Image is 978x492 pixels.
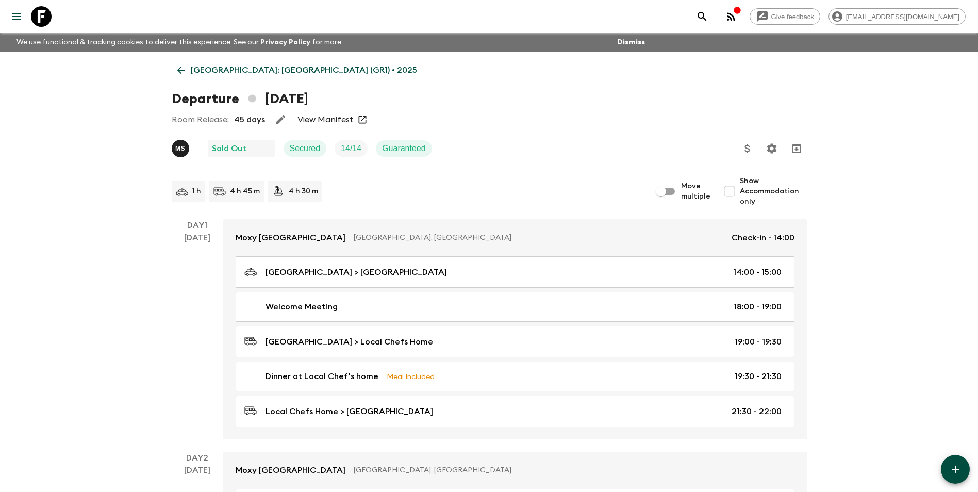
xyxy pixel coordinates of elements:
[172,89,308,109] h1: Departure [DATE]
[290,142,321,155] p: Secured
[735,336,782,348] p: 19:00 - 19:30
[230,186,260,196] p: 4 h 45 m
[828,8,966,25] div: [EMAIL_ADDRESS][DOMAIN_NAME]
[732,232,794,244] p: Check-in - 14:00
[266,405,433,418] p: Local Chefs Home > [GEOGRAPHIC_DATA]
[382,142,426,155] p: Guaranteed
[236,292,794,322] a: Welcome Meeting18:00 - 19:00
[297,114,354,125] a: View Manifest
[750,8,820,25] a: Give feedback
[236,326,794,357] a: [GEOGRAPHIC_DATA] > Local Chefs Home19:00 - 19:30
[175,144,185,153] p: M S
[335,140,368,157] div: Trip Fill
[192,186,201,196] p: 1 h
[692,6,712,27] button: search adventures
[172,140,191,157] button: MS
[172,60,423,80] a: [GEOGRAPHIC_DATA]: [GEOGRAPHIC_DATA] (GR1) • 2025
[740,176,807,207] span: Show Accommodation only
[6,6,27,27] button: menu
[223,219,807,256] a: Moxy [GEOGRAPHIC_DATA][GEOGRAPHIC_DATA], [GEOGRAPHIC_DATA]Check-in - 14:00
[761,138,782,159] button: Settings
[266,336,433,348] p: [GEOGRAPHIC_DATA] > Local Chefs Home
[236,256,794,288] a: [GEOGRAPHIC_DATA] > [GEOGRAPHIC_DATA]14:00 - 15:00
[212,142,246,155] p: Sold Out
[184,232,210,439] div: [DATE]
[236,396,794,427] a: Local Chefs Home > [GEOGRAPHIC_DATA]21:30 - 22:00
[172,113,229,126] p: Room Release:
[766,13,820,21] span: Give feedback
[387,371,435,382] p: Meal Included
[289,186,318,196] p: 4 h 30 m
[172,452,223,464] p: Day 2
[172,219,223,232] p: Day 1
[12,33,347,52] p: We use functional & tracking cookies to deliver this experience. See our for more.
[223,452,807,489] a: Moxy [GEOGRAPHIC_DATA][GEOGRAPHIC_DATA], [GEOGRAPHIC_DATA]
[735,370,782,383] p: 19:30 - 21:30
[266,266,447,278] p: [GEOGRAPHIC_DATA] > [GEOGRAPHIC_DATA]
[191,64,417,76] p: [GEOGRAPHIC_DATA]: [GEOGRAPHIC_DATA] (GR1) • 2025
[786,138,807,159] button: Archive (Completed, Cancelled or Unsynced Departures only)
[260,39,310,46] a: Privacy Policy
[734,301,782,313] p: 18:00 - 19:00
[234,113,265,126] p: 45 days
[681,181,711,202] span: Move multiple
[284,140,327,157] div: Secured
[354,233,723,243] p: [GEOGRAPHIC_DATA], [GEOGRAPHIC_DATA]
[737,138,758,159] button: Update Price, Early Bird Discount and Costs
[840,13,965,21] span: [EMAIL_ADDRESS][DOMAIN_NAME]
[236,232,345,244] p: Moxy [GEOGRAPHIC_DATA]
[266,301,338,313] p: Welcome Meeting
[733,266,782,278] p: 14:00 - 15:00
[615,35,648,50] button: Dismiss
[172,143,191,151] span: Magda Sotiriadis
[266,370,378,383] p: Dinner at Local Chef's home
[236,362,794,391] a: Dinner at Local Chef's homeMeal Included19:30 - 21:30
[341,142,361,155] p: 14 / 14
[354,465,786,475] p: [GEOGRAPHIC_DATA], [GEOGRAPHIC_DATA]
[732,405,782,418] p: 21:30 - 22:00
[236,464,345,477] p: Moxy [GEOGRAPHIC_DATA]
